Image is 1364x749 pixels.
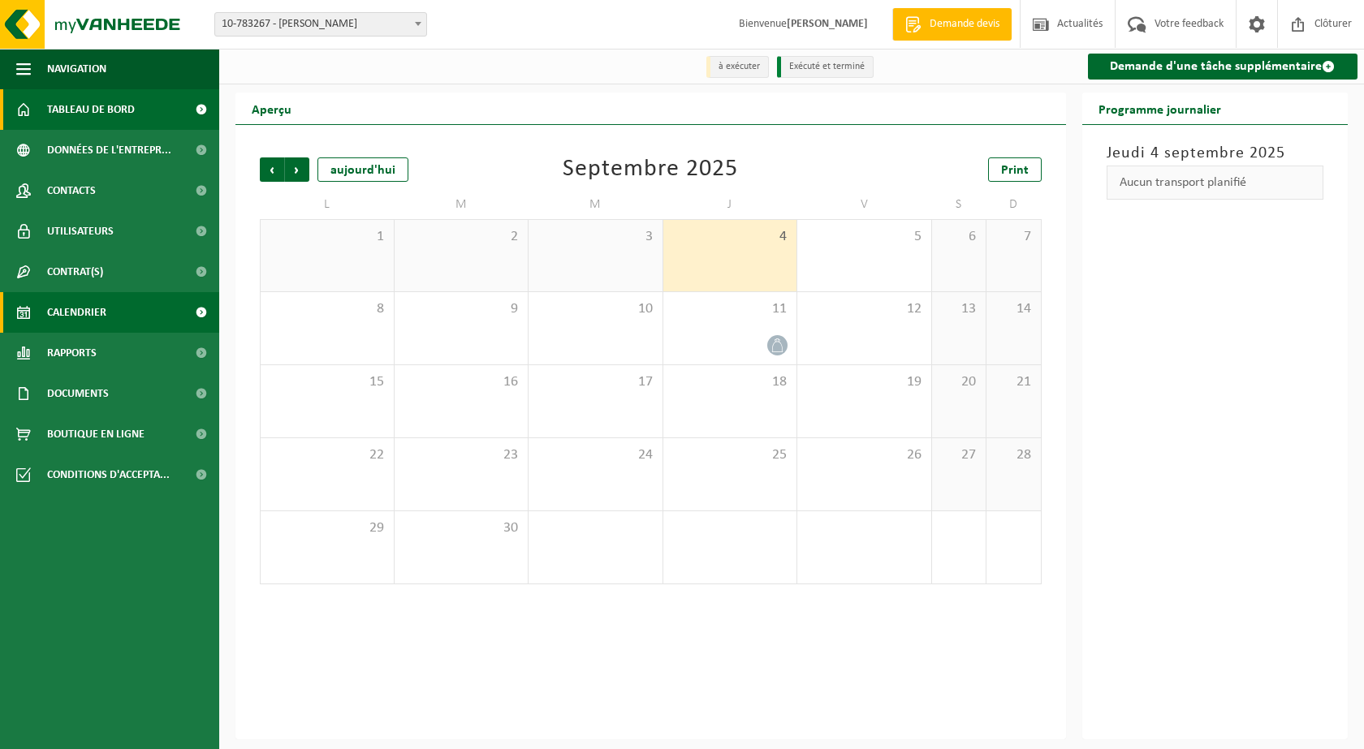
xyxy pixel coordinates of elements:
[260,190,395,219] td: L
[1107,166,1324,200] div: Aucun transport planifié
[269,446,386,464] span: 22
[932,190,986,219] td: S
[235,93,308,124] h2: Aperçu
[47,333,97,373] span: Rapports
[47,170,96,211] span: Contacts
[563,157,738,182] div: Septembre 2025
[787,18,868,30] strong: [PERSON_NAME]
[1001,164,1029,177] span: Print
[986,190,1041,219] td: D
[395,190,529,219] td: M
[995,446,1032,464] span: 28
[805,300,923,318] span: 12
[403,300,520,318] span: 9
[1088,54,1358,80] a: Demande d'une tâche supplémentaire
[214,12,427,37] span: 10-783267 - LUCHET ADRIEN - SERAING
[663,190,798,219] td: J
[285,157,309,182] span: Suivant
[940,373,978,391] span: 20
[403,446,520,464] span: 23
[403,228,520,246] span: 2
[1082,93,1237,124] h2: Programme journalier
[1107,141,1324,166] h3: Jeudi 4 septembre 2025
[47,252,103,292] span: Contrat(s)
[403,519,520,537] span: 30
[940,446,978,464] span: 27
[995,228,1032,246] span: 7
[47,211,114,252] span: Utilisateurs
[940,228,978,246] span: 6
[47,89,135,130] span: Tableau de bord
[215,13,426,36] span: 10-783267 - LUCHET ADRIEN - SERAING
[671,373,789,391] span: 18
[537,228,654,246] span: 3
[47,414,145,454] span: Boutique en ligne
[805,446,923,464] span: 26
[47,49,106,89] span: Navigation
[537,300,654,318] span: 10
[317,157,408,182] div: aujourd'hui
[529,190,663,219] td: M
[269,373,386,391] span: 15
[926,16,1004,32] span: Demande devis
[797,190,932,219] td: V
[892,8,1012,41] a: Demande devis
[403,373,520,391] span: 16
[988,157,1042,182] a: Print
[940,300,978,318] span: 13
[269,228,386,246] span: 1
[537,446,654,464] span: 24
[269,519,386,537] span: 29
[47,373,109,414] span: Documents
[269,300,386,318] span: 8
[995,373,1032,391] span: 21
[47,130,171,170] span: Données de l'entrepr...
[47,292,106,333] span: Calendrier
[671,228,789,246] span: 4
[777,56,874,78] li: Exécuté et terminé
[995,300,1032,318] span: 14
[805,228,923,246] span: 5
[805,373,923,391] span: 19
[706,56,769,78] li: à exécuter
[260,157,284,182] span: Précédent
[47,454,170,495] span: Conditions d'accepta...
[671,446,789,464] span: 25
[671,300,789,318] span: 11
[537,373,654,391] span: 17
